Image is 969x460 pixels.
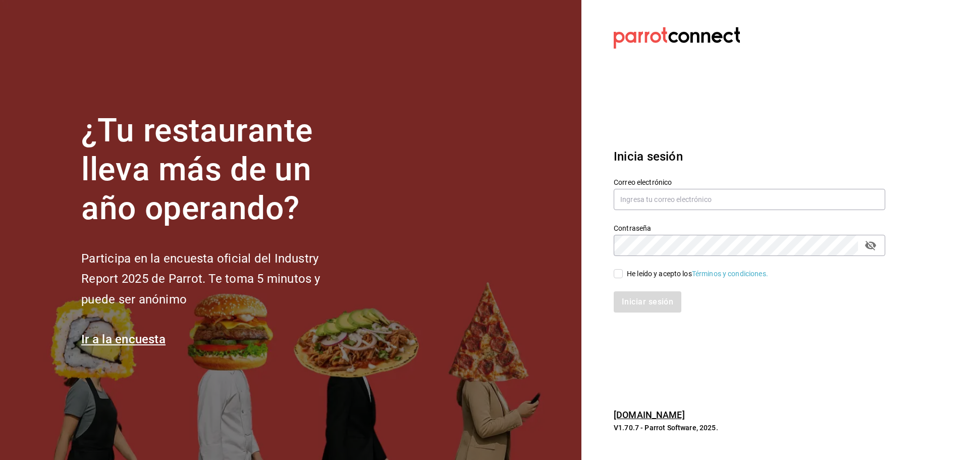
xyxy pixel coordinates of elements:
[692,270,768,278] a: Términos y condiciones.
[81,248,354,310] h2: Participa en la encuesta oficial del Industry Report 2025 de Parrot. Te toma 5 minutos y puede se...
[614,179,885,186] label: Correo electrónico
[614,225,885,232] label: Contraseña
[614,423,885,433] p: V1.70.7 - Parrot Software, 2025.
[862,237,879,254] button: passwordField
[627,269,768,279] div: He leído y acepto los
[81,332,166,346] a: Ir a la encuesta
[614,147,885,166] h3: Inicia sesión
[614,189,885,210] input: Ingresa tu correo electrónico
[81,112,354,228] h1: ¿Tu restaurante lleva más de un año operando?
[614,410,685,420] a: [DOMAIN_NAME]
